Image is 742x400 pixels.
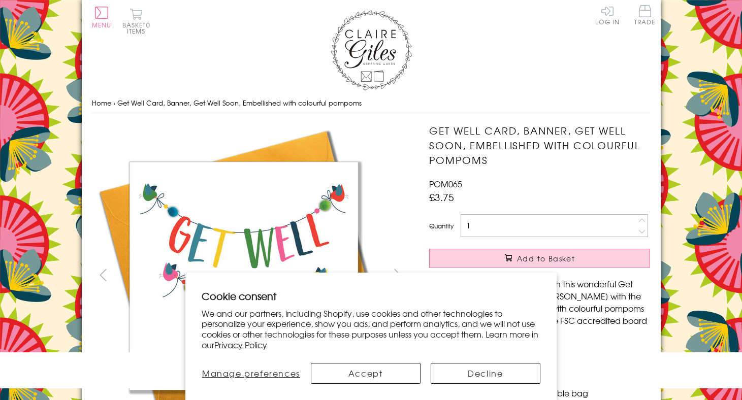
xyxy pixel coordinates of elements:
[92,263,115,286] button: prev
[634,5,656,25] span: Trade
[634,5,656,27] a: Trade
[331,10,412,90] img: Claire Giles Greetings Cards
[431,363,540,384] button: Decline
[92,98,111,108] a: Home
[117,98,362,108] span: Get Well Card, Banner, Get Well Soon, Embellished with colourful pompoms
[429,123,650,167] h1: Get Well Card, Banner, Get Well Soon, Embellished with colourful pompoms
[214,339,267,351] a: Privacy Policy
[202,289,540,303] h2: Cookie consent
[517,253,575,263] span: Add to Basket
[429,249,650,268] button: Add to Basket
[429,190,454,204] span: £3.75
[429,178,462,190] span: POM065
[429,221,454,230] label: Quantity
[92,20,112,29] span: Menu
[202,367,300,379] span: Manage preferences
[127,20,150,36] span: 0 items
[92,93,651,114] nav: breadcrumbs
[386,263,409,286] button: next
[202,363,300,384] button: Manage preferences
[113,98,115,108] span: ›
[311,363,421,384] button: Accept
[202,308,540,350] p: We and our partners, including Shopify, use cookies and other technologies to personalize your ex...
[92,7,112,28] button: Menu
[122,8,150,34] button: Basket0 items
[595,5,620,25] a: Log In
